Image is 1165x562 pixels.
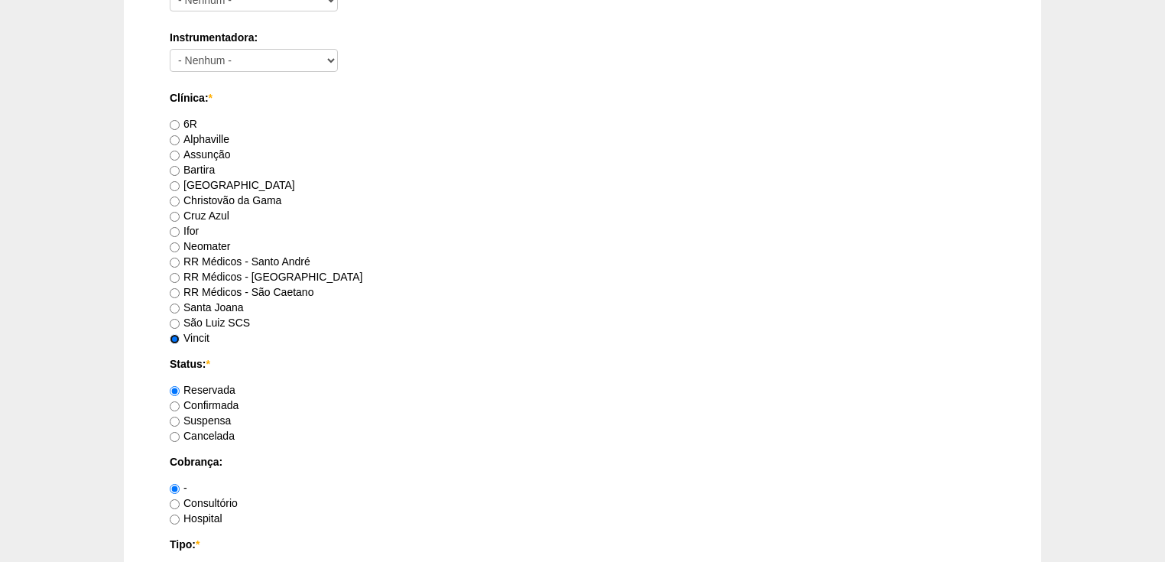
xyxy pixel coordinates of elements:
[170,197,180,206] input: Christovão da Gama
[170,133,229,145] label: Alphaville
[170,304,180,313] input: Santa Joana
[170,334,180,344] input: Vincit
[170,181,180,191] input: [GEOGRAPHIC_DATA]
[170,497,238,509] label: Consultório
[170,454,995,469] label: Cobrança:
[170,148,230,161] label: Assunção
[170,356,995,372] label: Status:
[170,273,180,283] input: RR Médicos - [GEOGRAPHIC_DATA]
[170,414,231,427] label: Suspensa
[170,417,180,427] input: Suspensa
[170,166,180,176] input: Bartira
[170,499,180,509] input: Consultório
[170,151,180,161] input: Assunção
[170,537,995,552] label: Tipo:
[170,227,180,237] input: Ifor
[170,515,180,525] input: Hospital
[170,301,244,313] label: Santa Joana
[170,317,250,329] label: São Luiz SCS
[170,430,235,442] label: Cancelada
[170,512,222,525] label: Hospital
[170,255,310,268] label: RR Médicos - Santo André
[170,225,199,237] label: Ifor
[170,482,187,494] label: -
[170,240,230,252] label: Neomater
[170,319,180,329] input: São Luiz SCS
[170,194,281,206] label: Christovão da Gama
[170,386,180,396] input: Reservada
[170,401,180,411] input: Confirmada
[209,92,213,104] span: Este campo é obrigatório.
[170,399,239,411] label: Confirmada
[170,286,313,298] label: RR Médicos - São Caetano
[170,210,229,222] label: Cruz Azul
[170,179,295,191] label: [GEOGRAPHIC_DATA]
[170,332,209,344] label: Vincit
[170,164,215,176] label: Bartira
[170,30,995,45] label: Instrumentadora:
[196,538,200,551] span: Este campo é obrigatório.
[170,120,180,130] input: 6R
[170,118,197,130] label: 6R
[170,288,180,298] input: RR Médicos - São Caetano
[170,432,180,442] input: Cancelada
[170,242,180,252] input: Neomater
[170,212,180,222] input: Cruz Azul
[206,358,209,370] span: Este campo é obrigatório.
[170,384,235,396] label: Reservada
[170,271,362,283] label: RR Médicos - [GEOGRAPHIC_DATA]
[170,258,180,268] input: RR Médicos - Santo André
[170,135,180,145] input: Alphaville
[170,90,995,106] label: Clínica:
[170,484,180,494] input: -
